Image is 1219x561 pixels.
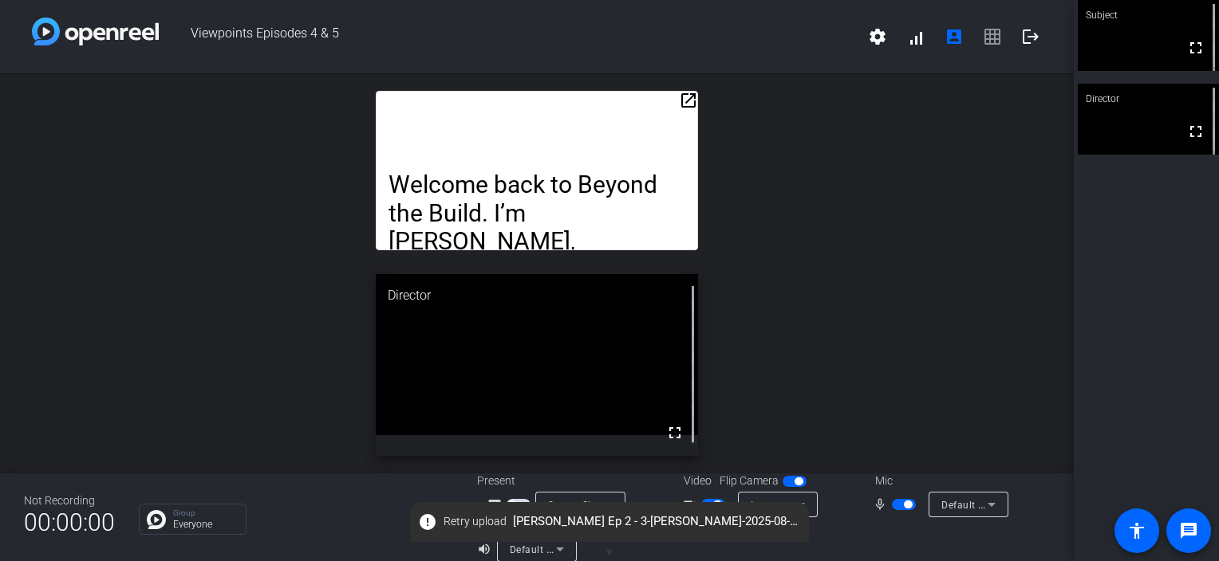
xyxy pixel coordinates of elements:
[24,503,115,542] span: 00:00:00
[945,27,964,46] mat-icon: account_box
[444,513,507,530] span: Retry upload
[376,274,698,317] div: Director
[477,539,496,559] mat-icon: volume_up
[1127,521,1146,540] mat-icon: accessibility
[1186,122,1205,141] mat-icon: fullscreen
[32,18,159,45] img: white-gradient.svg
[604,545,616,559] span: ▼
[147,510,166,529] img: Chat Icon
[418,512,437,532] mat-icon: error
[897,18,935,56] button: signal_cellular_alt
[173,520,238,529] p: Everyone
[679,91,698,110] mat-icon: open_in_new
[1021,27,1040,46] mat-icon: logout
[873,495,892,514] mat-icon: mic_none
[1078,84,1219,114] div: Director
[159,18,858,56] span: Viewpoints Episodes 4 & 5
[720,473,779,489] span: Flip Camera
[868,27,887,46] mat-icon: settings
[665,423,684,442] mat-icon: fullscreen
[410,508,809,536] span: [PERSON_NAME] Ep 2 - 3-[PERSON_NAME]-2025-08-01-20-29-55-926-0.webm
[682,495,701,514] mat-icon: videocam_outline
[389,171,685,394] p: Welcome back to Beyond the Build. I’m [PERSON_NAME], Managing Director and Head, of Engineering &...
[1186,38,1205,57] mat-icon: fullscreen
[510,543,682,555] span: Default - Speakers (Realtek(R) Audio)
[477,473,637,489] div: Present
[1179,521,1198,540] mat-icon: message
[859,473,1019,489] div: Mic
[173,509,238,517] p: Group
[24,492,115,509] div: Not Recording
[941,498,1154,511] span: Default - Microphone Array (Realtek(R) Audio)
[684,473,712,489] span: Video
[487,495,507,514] mat-icon: screen_share_outline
